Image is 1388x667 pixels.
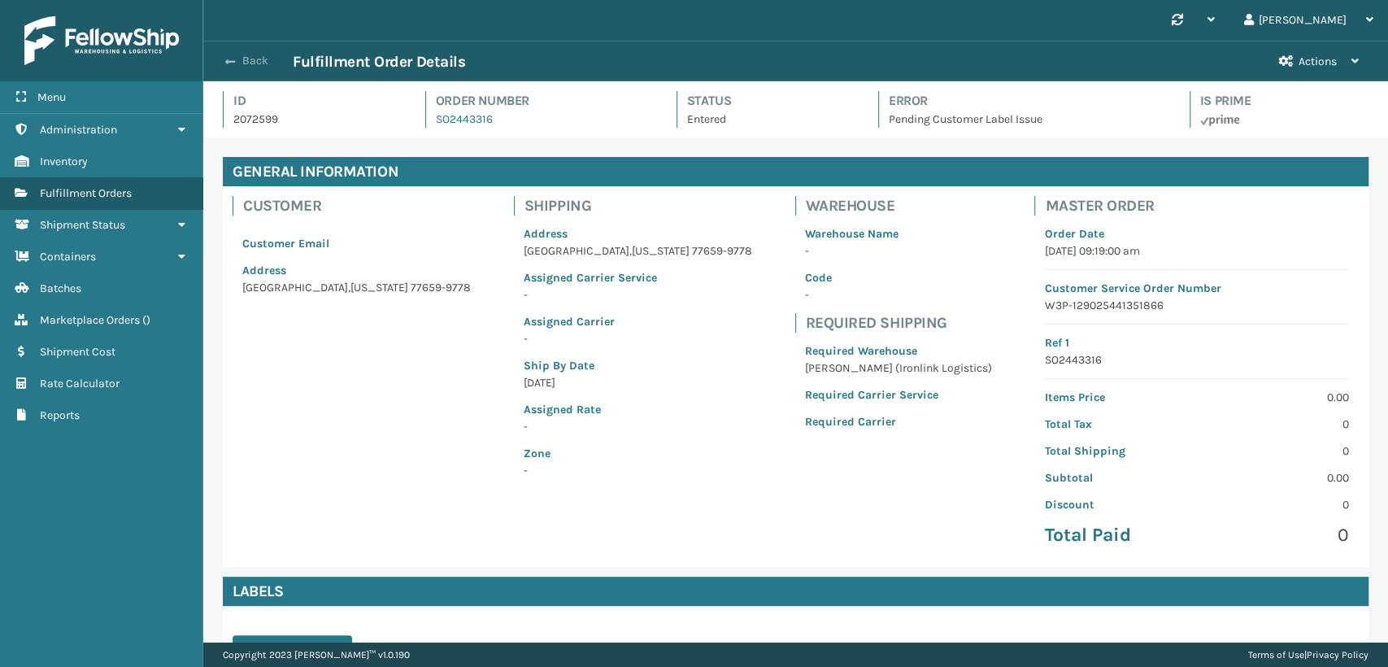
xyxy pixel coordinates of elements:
[1044,280,1349,297] p: Customer Service Order Number
[1207,416,1349,433] p: 0
[1044,496,1186,513] p: Discount
[889,91,1160,111] h4: Error
[805,242,992,259] p: -
[806,313,1002,333] h4: Required Shipping
[524,244,629,258] span: [GEOGRAPHIC_DATA]
[348,281,350,294] span: ,
[242,264,286,277] span: Address
[411,281,471,294] span: 77659-9778
[1044,416,1186,433] p: Total Tax
[806,196,1002,216] h4: Warehouse
[1044,334,1349,351] p: Ref 1
[692,244,752,258] span: 77659-9778
[40,123,117,137] span: Administration
[1207,442,1349,460] p: 0
[524,445,752,477] span: -
[632,244,690,258] span: [US_STATE]
[218,54,293,68] button: Back
[24,16,179,65] img: logo
[1264,41,1373,81] button: Actions
[1044,389,1186,406] p: Items Price
[1044,225,1349,242] p: Order Date
[40,155,88,168] span: Inventory
[1045,196,1359,216] h4: Master Order
[40,313,140,327] span: Marketplace Orders
[243,196,481,216] h4: Customer
[40,281,81,295] span: Batches
[223,643,410,667] p: Copyright 2023 [PERSON_NAME]™ v 1.0.190
[805,269,992,286] p: Code
[1248,649,1304,660] a: Terms of Use
[524,374,752,391] p: [DATE]
[805,286,992,303] p: -
[687,91,849,111] h4: Status
[436,91,647,111] h4: Order Number
[524,196,762,216] h4: Shipping
[37,90,66,104] span: Menu
[524,357,752,374] p: Ship By Date
[805,386,992,403] p: Required Carrier Service
[293,52,465,72] h3: Fulfillment Order Details
[40,250,96,264] span: Containers
[805,342,992,360] p: Required Warehouse
[805,225,992,242] p: Warehouse Name
[40,345,115,359] span: Shipment Cost
[524,401,752,418] p: Assigned Rate
[524,313,752,330] p: Assigned Carrier
[350,281,408,294] span: [US_STATE]
[40,218,125,232] span: Shipment Status
[223,577,1368,606] h4: Labels
[1044,523,1186,547] p: Total Paid
[1207,496,1349,513] p: 0
[687,111,849,128] p: Entered
[889,111,1160,128] p: Pending Customer Label Issue
[1207,469,1349,486] p: 0.00
[40,377,120,390] span: Rate Calculator
[524,418,752,435] p: -
[524,269,752,286] p: Assigned Carrier Service
[805,360,992,377] p: [PERSON_NAME] (Ironlink Logistics)
[524,330,752,347] p: -
[233,91,396,111] h4: Id
[233,111,396,128] p: 2072599
[40,408,80,422] span: Reports
[242,235,471,252] p: Customer Email
[142,313,150,327] span: ( )
[223,157,1368,186] h4: General Information
[1044,442,1186,460] p: Total Shipping
[1044,351,1349,368] p: SO2443316
[1207,523,1349,547] p: 0
[436,112,493,126] a: SO2443316
[1044,469,1186,486] p: Subtotal
[805,413,992,430] p: Required Carrier
[1207,389,1349,406] p: 0.00
[1044,242,1349,259] p: [DATE] 09:19:00 am
[524,286,752,303] p: -
[40,186,132,200] span: Fulfillment Orders
[1248,643,1368,667] div: |
[524,227,568,241] span: Address
[233,635,352,665] button: Print Packing Slip
[524,445,752,462] p: Zone
[1044,297,1349,314] p: W3P-129025441351866
[242,281,348,294] span: [GEOGRAPHIC_DATA]
[1200,91,1368,111] h4: Is Prime
[1307,649,1368,660] a: Privacy Policy
[629,244,632,258] span: ,
[1299,54,1337,68] span: Actions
